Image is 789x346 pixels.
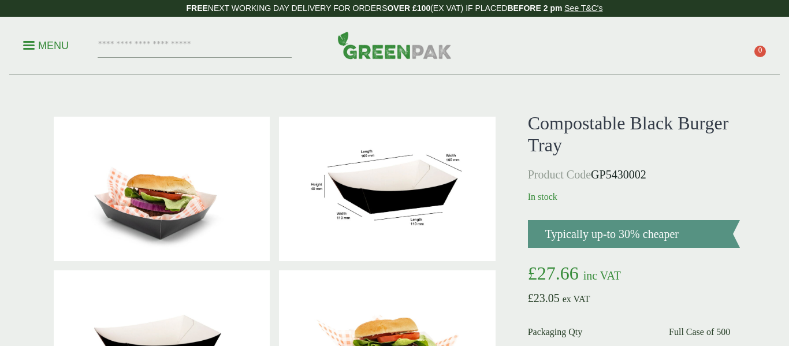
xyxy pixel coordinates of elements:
strong: FREE [186,3,207,13]
span: £ [528,263,537,284]
p: Menu [23,39,69,53]
span: Product Code [528,168,591,181]
dt: Packaging Qty [528,325,655,339]
img: Black Burger Tray [54,117,270,261]
strong: OVER £100 [387,3,430,13]
p: GP5430002 [528,166,740,183]
span: 0 [754,46,766,57]
h1: Compostable Black Burger Tray [528,112,740,157]
strong: BEFORE 2 pm [507,3,562,13]
bdi: 27.66 [528,263,579,284]
img: BurgerTray_standardBlack [279,117,495,261]
p: In stock [528,190,740,204]
a: See T&C's [564,3,602,13]
a: Menu [23,39,69,50]
span: inc VAT [583,269,621,282]
span: £ [528,292,534,304]
span: ex VAT [563,294,590,304]
bdi: 23.05 [528,292,560,304]
img: GreenPak Supplies [337,31,452,59]
dd: Full Case of 500 [669,325,740,339]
